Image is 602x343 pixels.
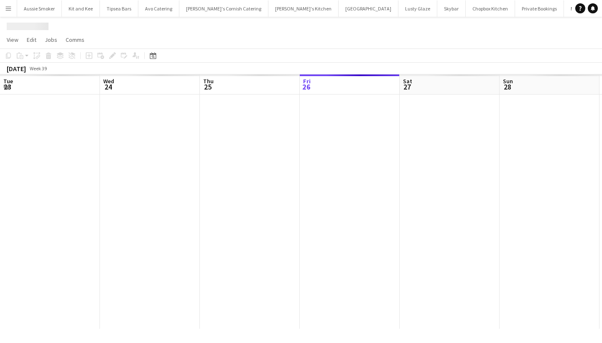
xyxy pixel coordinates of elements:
[7,64,26,73] div: [DATE]
[402,82,412,92] span: 27
[403,77,412,85] span: Sat
[502,82,513,92] span: 28
[102,82,114,92] span: 24
[62,0,100,17] button: Kit and Kee
[398,0,437,17] button: Lusty Glaze
[138,0,179,17] button: Avo Catering
[515,0,564,17] button: Private Bookings
[302,82,311,92] span: 26
[45,36,57,44] span: Jobs
[3,34,22,45] a: View
[202,82,214,92] span: 25
[3,77,13,85] span: Tue
[466,0,515,17] button: Chopbox Kitchen
[28,65,48,72] span: Week 39
[17,0,62,17] button: Aussie Smoker
[7,36,18,44] span: View
[41,34,61,45] a: Jobs
[23,34,40,45] a: Edit
[66,36,84,44] span: Comms
[437,0,466,17] button: Skybar
[339,0,398,17] button: [GEOGRAPHIC_DATA]
[203,77,214,85] span: Thu
[103,77,114,85] span: Wed
[62,34,88,45] a: Comms
[268,0,339,17] button: [PERSON_NAME]'s Kitchen
[100,0,138,17] button: Tipsea Bars
[2,82,13,92] span: 23
[303,77,311,85] span: Fri
[503,77,513,85] span: Sun
[179,0,268,17] button: [PERSON_NAME]'s Cornish Catering
[27,36,36,44] span: Edit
